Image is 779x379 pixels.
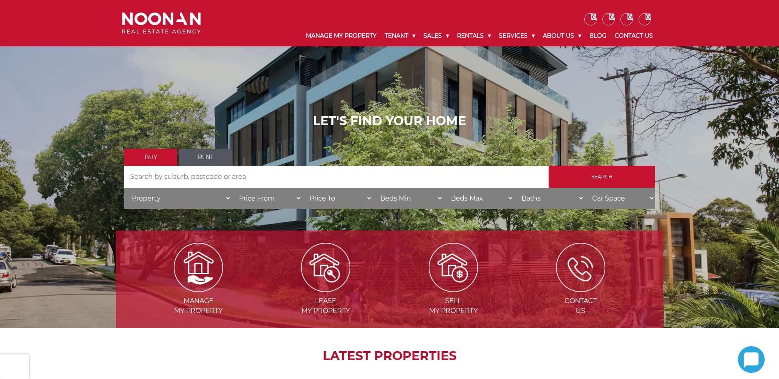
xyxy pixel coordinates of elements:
input: Search by suburb, postcode or area [124,166,549,188]
span: Sell my Property [391,296,516,316]
a: Contact Us [611,25,657,46]
a: Sell my property Sellmy Property [391,263,516,315]
h2: LATEST PROPERTIES [136,349,643,363]
span: Contact Us [518,296,643,316]
a: ICONS ContactUs [518,263,643,315]
img: Manage my Property [174,243,223,292]
a: Manage my Property Managemy Property [136,263,261,315]
a: Buy [124,149,177,166]
a: About Us [539,25,585,46]
span: Manage my Property [136,296,261,316]
a: Rent [179,149,232,166]
a: Manage My Property [302,25,381,46]
img: Lease my property [301,243,350,292]
a: Tenant [381,25,419,46]
a: Rentals [453,25,495,46]
h1: LET'S FIND YOUR HOME [124,114,655,128]
a: Sales [419,25,453,46]
input: Search [549,166,655,188]
a: Blog [585,25,611,46]
img: Noonan Real Estate Agency [122,12,201,34]
a: Services [495,25,539,46]
img: Sell my property [429,243,478,292]
span: Lease my Property [263,296,388,316]
img: ICONS [556,243,605,292]
a: Lease my property Leasemy Property [263,263,388,315]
